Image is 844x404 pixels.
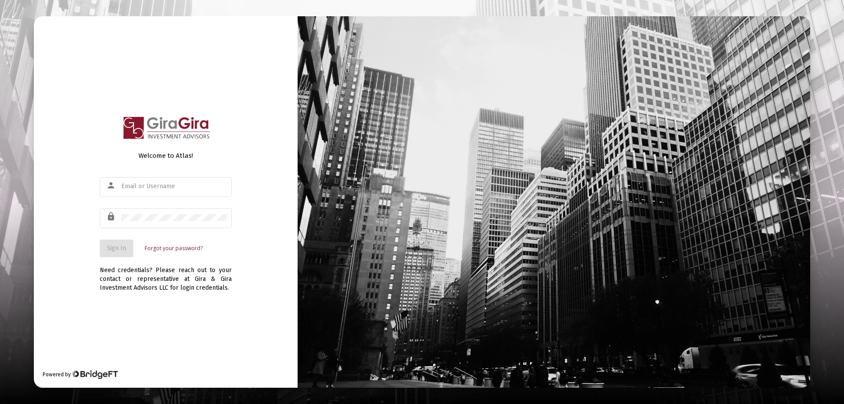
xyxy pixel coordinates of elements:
a: Forgot your password? [145,244,203,253]
img: Logo [117,112,215,145]
img: Bridge Financial Technology Logo [72,370,118,379]
div: Welcome to Atlas! [100,151,232,160]
button: Sign In [100,240,133,257]
div: Powered by [43,370,118,379]
mat-icon: lock [106,211,117,222]
input: Email or Username [121,183,227,190]
span: Sign In [107,244,126,252]
mat-icon: person [106,180,117,191]
div: Need credentials? Please reach out to your contact or representative at Gira & Gira Investment Ad... [100,257,232,292]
